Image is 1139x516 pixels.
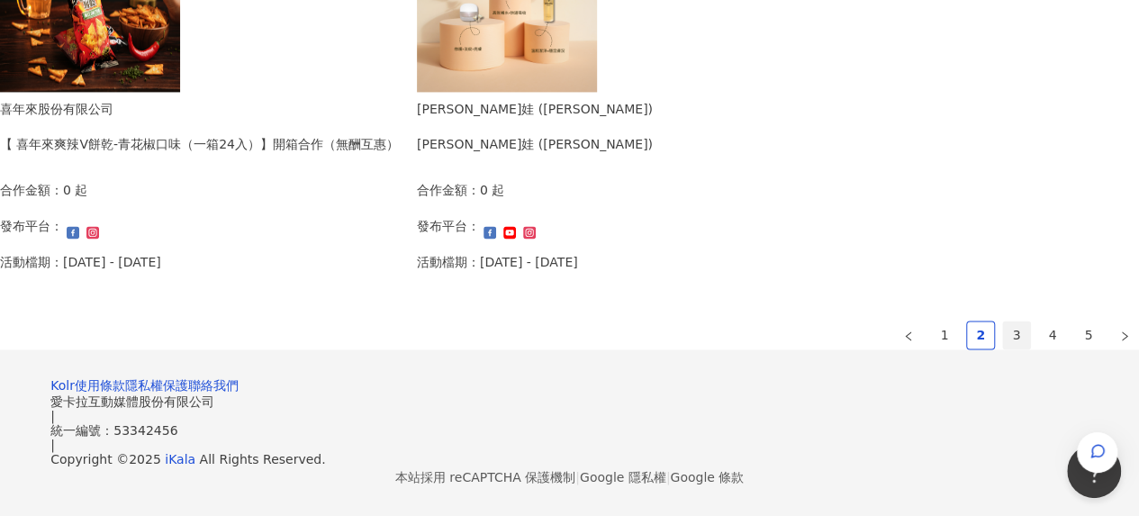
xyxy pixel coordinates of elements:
[417,180,480,200] p: 合作金額：
[575,469,580,484] span: |
[1110,321,1139,349] button: right
[125,378,188,393] a: 隱私權保護
[75,378,125,393] a: 使用條款
[580,469,666,484] a: Google 隱私權
[417,252,578,272] p: 活動檔期：[DATE] - [DATE]
[50,437,55,451] span: |
[903,330,914,341] span: left
[188,378,239,393] a: 聯絡我們
[1119,330,1130,341] span: right
[670,469,744,484] a: Google 條款
[417,216,480,236] p: 發布平台：
[50,408,55,422] span: |
[417,134,653,154] div: [PERSON_NAME]娃 ([PERSON_NAME])
[63,180,87,200] p: 0 起
[930,321,959,349] li: 1
[395,466,744,487] span: 本站採用 reCAPTCHA 保護機制
[50,422,1089,437] div: 統一編號：53342456
[1003,321,1030,349] a: 3
[50,394,1089,408] div: 愛卡拉互動媒體股份有限公司
[480,180,504,200] p: 0 起
[967,321,994,349] a: 2
[1075,321,1102,349] a: 5
[966,321,995,349] li: 2
[894,321,923,349] button: left
[1067,444,1121,498] iframe: Help Scout Beacon - Open
[1110,321,1139,349] li: Next Page
[931,321,958,349] a: 1
[894,321,923,349] li: Previous Page
[1002,321,1031,349] li: 3
[1038,321,1067,349] li: 4
[1039,321,1066,349] a: 4
[50,451,1089,466] div: Copyright © 2025 All Rights Reserved.
[666,469,671,484] span: |
[50,378,75,393] a: Kolr
[165,451,195,466] a: iKala
[417,99,653,119] div: [PERSON_NAME]娃 ([PERSON_NAME])
[1074,321,1103,349] li: 5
